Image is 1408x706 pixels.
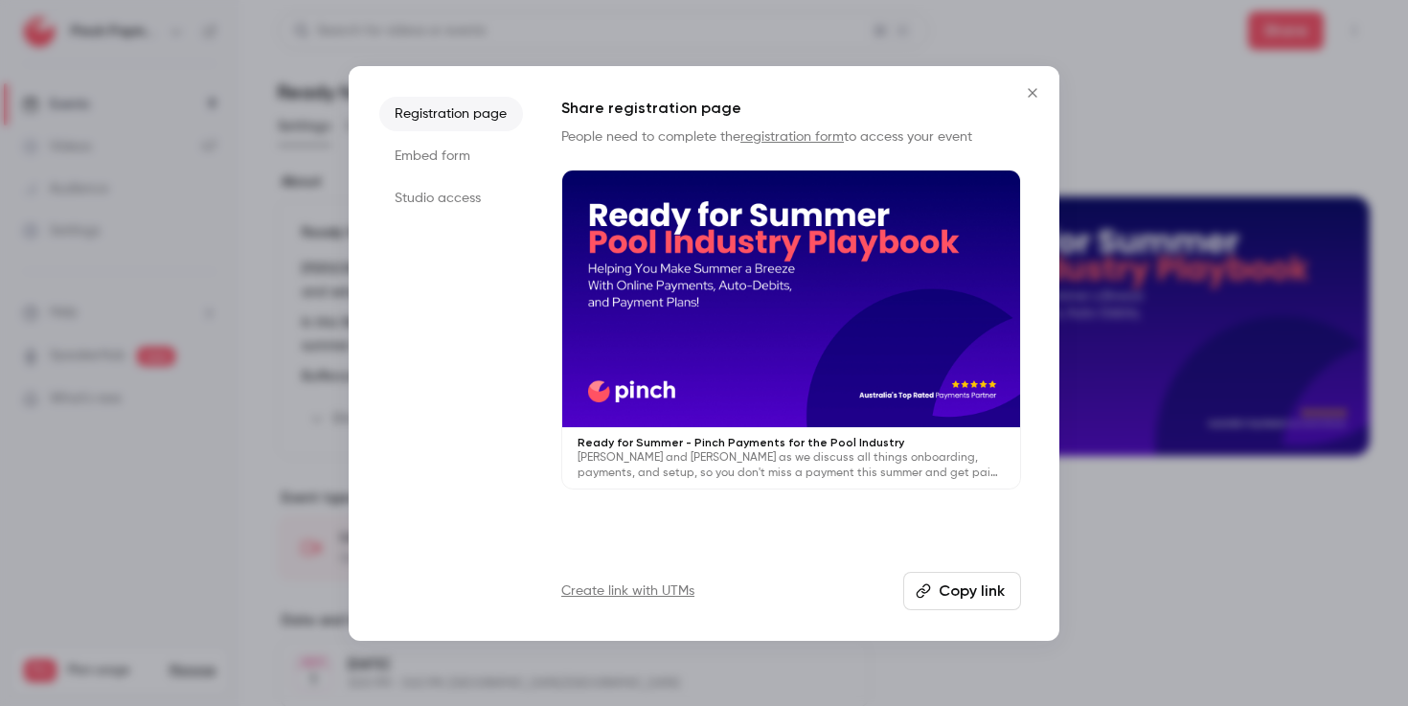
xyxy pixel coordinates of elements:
[561,170,1021,490] a: Ready for Summer - Pinch Payments for the Pool Industry[PERSON_NAME] and [PERSON_NAME] as we disc...
[379,139,523,173] li: Embed form
[561,127,1021,147] p: People need to complete the to access your event
[561,97,1021,120] h1: Share registration page
[578,435,1005,450] p: Ready for Summer - Pinch Payments for the Pool Industry
[379,181,523,216] li: Studio access
[379,97,523,131] li: Registration page
[740,130,844,144] a: registration form
[903,572,1021,610] button: Copy link
[1013,74,1052,112] button: Close
[561,581,694,601] a: Create link with UTMs
[578,450,1005,481] p: [PERSON_NAME] and [PERSON_NAME] as we discuss all things onboarding, payments, and setup, so you ...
